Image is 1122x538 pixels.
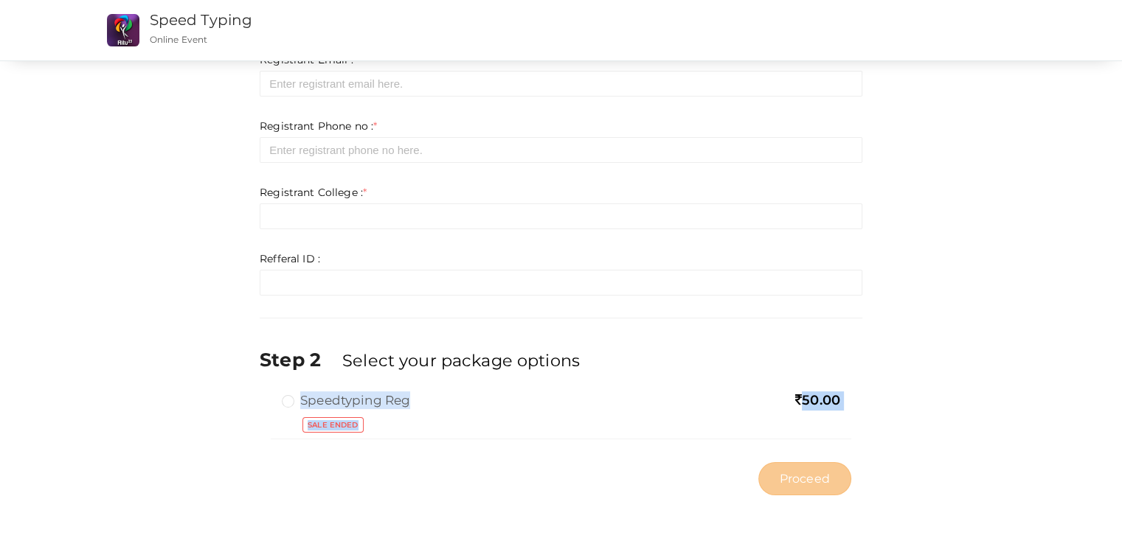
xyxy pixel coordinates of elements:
img: KX9F34QU_small.png [107,14,139,46]
a: Speed Typing [150,11,253,29]
span: 50.00 [795,392,840,408]
label: Registrant Phone no : [260,119,377,133]
input: Enter registrant phone no here. [260,137,862,163]
label: Refferal ID : [260,251,320,266]
input: Enter registrant email here. [260,71,862,97]
span: Proceed [780,470,830,487]
label: Registrant College : [260,185,367,200]
label: Speedtyping Reg [282,391,410,409]
button: Proceed [758,462,851,495]
label: Step 2 [260,346,339,373]
label: Select your package options [342,349,580,372]
span: Sale Ended [302,417,363,433]
p: Online Event [150,33,711,46]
